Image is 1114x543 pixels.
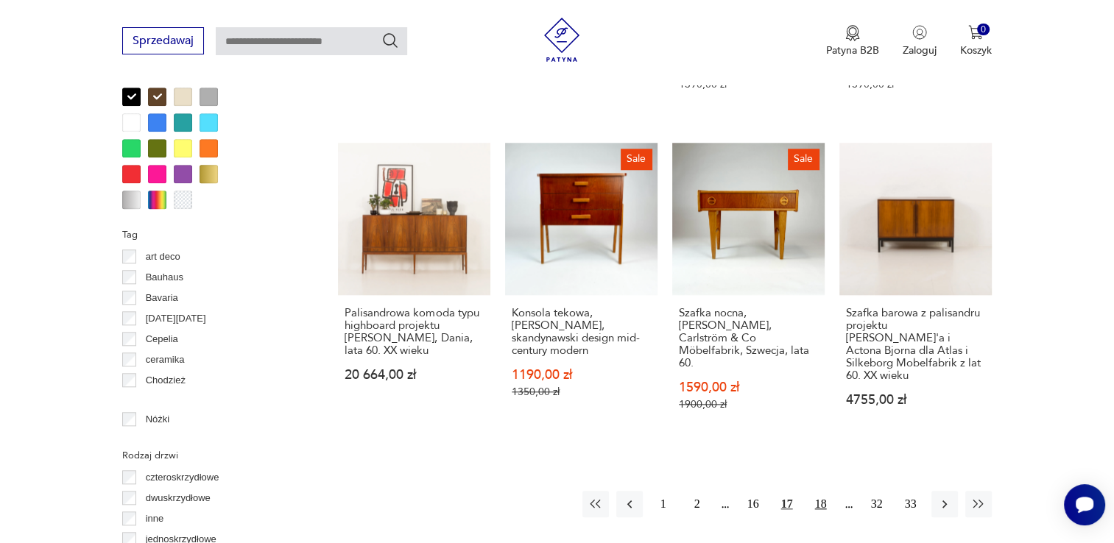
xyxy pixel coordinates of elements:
[846,307,985,382] h3: Szafka barowa z palisandru projektu [PERSON_NAME]'a i Actona Bjorna dla Atlas i Silkeborg Mobelfa...
[146,411,170,427] p: Nóżki
[146,290,178,306] p: Bavaria
[960,43,992,57] p: Koszyk
[338,143,490,439] a: Palisandrowa komoda typu highboard projektu Severina Hansena, Dania, lata 60. XX wiekuPalisandrow...
[1064,484,1105,525] iframe: Smartsupp widget button
[146,490,211,506] p: dwuskrzydłowe
[512,307,651,357] h3: Konsola tekowa, [PERSON_NAME], skandynawski design mid-century modern
[122,37,204,47] a: Sprzedawaj
[826,25,879,57] a: Ikona medaluPatyna B2B
[679,381,818,394] p: 1590,00 zł
[146,352,185,368] p: ceramika
[345,369,484,381] p: 20 664,00 zł
[122,447,303,464] p: Rodzaj drzwi
[679,307,818,369] h3: Szafka nocna, [PERSON_NAME], Carlström & Co Möbelfabrik, Szwecja, lata 60.
[146,511,164,527] p: inne
[146,310,206,327] p: [DATE][DATE]
[845,25,860,41] img: Ikona medalu
[808,491,834,517] button: 18
[122,27,204,54] button: Sprzedawaj
[146,331,178,347] p: Cepelia
[512,386,651,398] p: 1350,00 zł
[898,491,924,517] button: 33
[146,469,219,486] p: czteroskrzydłowe
[968,25,983,40] img: Ikona koszyka
[512,369,651,381] p: 1190,00 zł
[826,43,879,57] p: Patyna B2B
[846,78,985,90] p: 1590,00 zł
[774,491,800,517] button: 17
[345,74,484,86] p: 8100,00 zł
[505,143,658,439] a: SaleKonsola tekowa, szafka nocna, skandynawski design mid-century modernKonsola tekowa, [PERSON_N...
[540,18,584,62] img: Patyna - sklep z meblami i dekoracjami vintage
[679,78,818,90] p: 1390,00 zł
[684,491,711,517] button: 2
[146,269,183,285] p: Bauhaus
[912,25,927,40] img: Ikonka użytkownika
[960,25,992,57] button: 0Koszyk
[977,24,990,36] div: 0
[146,249,180,265] p: art deco
[679,398,818,411] p: 1900,00 zł
[846,394,985,406] p: 4755,00 zł
[672,143,825,439] a: SaleSzafka nocna, konsola tekowa, Carlström & Co Möbelfabrik, Szwecja, lata 60.Szafka nocna, [PER...
[903,25,937,57] button: Zaloguj
[146,393,183,409] p: Ćmielów
[826,25,879,57] button: Patyna B2B
[122,227,303,243] p: Tag
[903,43,937,57] p: Zaloguj
[839,143,992,439] a: Szafka barowa z palisandru projektu Sigvarda Bernadotte'a i Actona Bjorna dla Atlas i Silkeborg M...
[345,307,484,357] h3: Palisandrowa komoda typu highboard projektu [PERSON_NAME], Dania, lata 60. XX wieku
[650,491,677,517] button: 1
[740,491,766,517] button: 16
[381,32,399,49] button: Szukaj
[146,372,186,388] p: Chodzież
[864,491,890,517] button: 32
